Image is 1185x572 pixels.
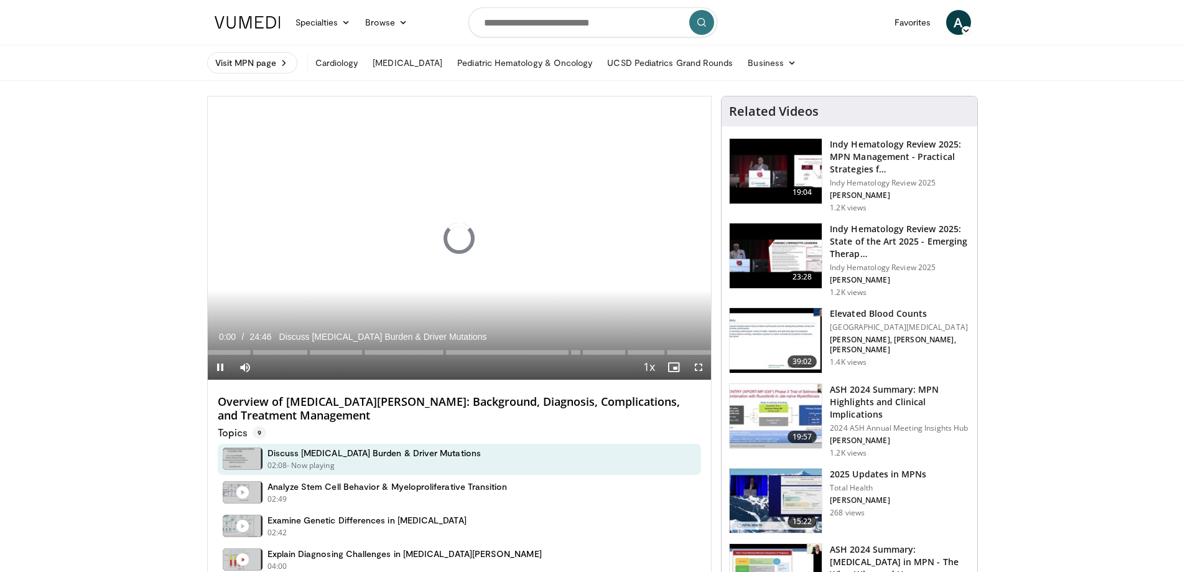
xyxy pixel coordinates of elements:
[208,350,712,355] div: Progress Bar
[788,431,817,443] span: 19:57
[267,515,467,526] h4: Examine Genetic Differences in [MEDICAL_DATA]
[729,468,970,534] a: 15:22 2025 Updates in MPNs Total Health [PERSON_NAME] 268 views
[830,322,970,332] p: [GEOGRAPHIC_DATA][MEDICAL_DATA]
[730,139,822,204] img: e94d6f02-5ecd-4bbb-bb87-02090c75355e.150x105_q85_crop-smart_upscale.jpg
[267,448,481,459] h4: Discuss [MEDICAL_DATA] Burden & Driver Mutations
[267,460,287,471] p: 02:08
[729,138,970,213] a: 19:04 Indy Hematology Review 2025: MPN Management - Practical Strategies f… Indy Hematology Revie...
[365,50,450,75] a: [MEDICAL_DATA]
[308,50,366,75] a: Cardiology
[830,468,926,481] h3: 2025 Updates in MPNs
[253,426,266,439] span: 9
[730,223,822,288] img: dfecf537-d4a4-4a47-8610-d62fe50ce9e0.150x105_q85_crop-smart_upscale.jpg
[887,10,939,35] a: Favorites
[686,355,711,380] button: Fullscreen
[788,515,817,528] span: 15:22
[729,383,970,458] a: 19:57 ASH 2024 Summary: MPN Highlights and Clinical Implications 2024 ASH Annual Meeting Insights...
[730,308,822,373] img: f24799ab-7576-46d6-a32c-29946d1a52a4.150x105_q85_crop-smart_upscale.jpg
[218,426,266,439] p: Topics
[267,561,287,572] p: 04:00
[830,448,867,458] p: 1.2K views
[358,10,415,35] a: Browse
[729,104,819,119] h4: Related Videos
[279,331,487,342] span: Discuss [MEDICAL_DATA] Burden & Driver Mutations
[740,50,804,75] a: Business
[830,275,970,285] p: [PERSON_NAME]
[830,203,867,213] p: 1.2K views
[946,10,971,35] a: A
[267,548,542,560] h4: Explain Diagnosing Challenges in [MEDICAL_DATA][PERSON_NAME]
[830,423,970,433] p: 2024 ASH Annual Meeting Insights Hub
[729,223,970,298] a: 23:28 Indy Hematology Review 2025: State of the Art 2025 - Emerging Therap… Indy Hematology Revie...
[830,483,926,493] p: Total Health
[730,384,822,449] img: 3c4b7c2a-69c6-445a-afdf-d751ca9cb775.150x105_q85_crop-smart_upscale.jpg
[250,332,272,342] span: 24:46
[207,52,297,73] a: Visit MPN page
[233,355,258,380] button: Mute
[830,190,970,200] p: [PERSON_NAME]
[208,355,233,380] button: Pause
[661,355,686,380] button: Enable picture-in-picture mode
[830,288,867,298] p: 1.2K views
[830,335,970,355] p: [PERSON_NAME], [PERSON_NAME], [PERSON_NAME]
[830,436,970,446] p: [PERSON_NAME]
[788,186,817,199] span: 19:04
[219,332,236,342] span: 0:00
[267,481,508,492] h4: Analyze Stem Cell Behavior & Myeloproliferative Transition
[729,307,970,373] a: 39:02 Elevated Blood Counts [GEOGRAPHIC_DATA][MEDICAL_DATA] [PERSON_NAME], [PERSON_NAME], [PERSON...
[636,355,661,380] button: Playback Rate
[788,271,817,283] span: 23:28
[242,332,244,342] span: /
[450,50,600,75] a: Pediatric Hematology & Oncology
[830,138,970,176] h3: Indy Hematology Review 2025: MPN Management - Practical Strategies f…
[830,178,970,188] p: Indy Hematology Review 2025
[215,16,281,29] img: VuMedi Logo
[830,508,865,518] p: 268 views
[830,223,970,260] h3: Indy Hematology Review 2025: State of the Art 2025 - Emerging Therap…
[287,460,335,471] p: - Now playing
[730,469,822,533] img: f5d90d0a-ab84-4398-a7f0-c8c07d30336e.150x105_q85_crop-smart_upscale.jpg
[830,357,867,367] p: 1.4K views
[267,494,287,505] p: 02:49
[288,10,358,35] a: Specialties
[830,383,970,421] h3: ASH 2024 Summary: MPN Highlights and Clinical Implications
[468,7,717,37] input: Search topics, interventions
[267,527,287,538] p: 02:42
[830,307,970,320] h3: Elevated Blood Counts
[788,355,817,368] span: 39:02
[208,96,712,380] video-js: Video Player
[600,50,740,75] a: UCSD Pediatrics Grand Rounds
[830,495,926,505] p: [PERSON_NAME]
[218,395,702,422] h4: Overview of [MEDICAL_DATA][PERSON_NAME]: Background, Diagnosis, Complications, and Treatment Mana...
[830,263,970,273] p: Indy Hematology Review 2025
